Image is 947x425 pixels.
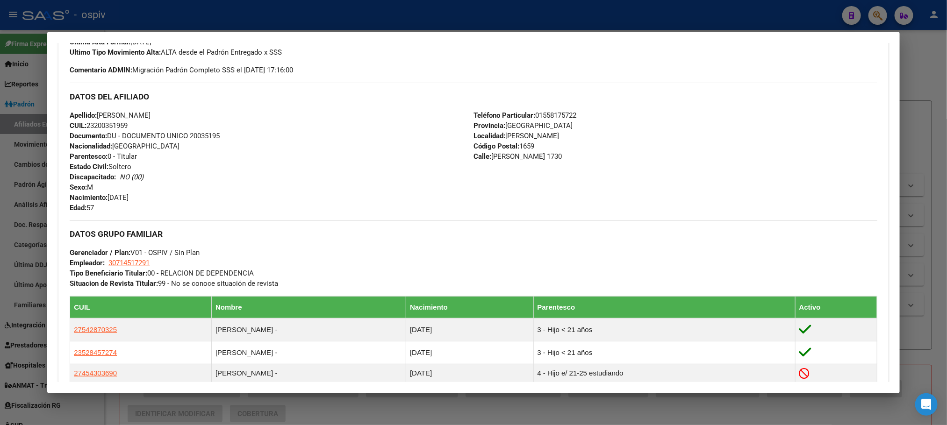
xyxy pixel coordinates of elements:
[70,173,116,181] strong: Discapacitado:
[70,248,130,257] strong: Gerenciador / Plan:
[473,111,576,120] span: 01558175722
[70,204,86,212] strong: Edad:
[915,393,938,416] div: Open Intercom Messenger
[70,142,179,150] span: [GEOGRAPHIC_DATA]
[70,152,137,161] span: 0 - Titular
[533,341,795,364] td: 3 - Hijo < 21 años
[70,111,151,120] span: [PERSON_NAME]
[473,121,505,130] strong: Provincia:
[70,65,293,75] span: Migración Padrón Completo SSS el [DATE] 17:16:00
[795,296,877,318] th: Activo
[70,193,108,202] strong: Nacimiento:
[473,152,562,161] span: [PERSON_NAME] 1730
[120,173,143,181] i: NO (00)
[70,48,161,57] strong: Ultimo Tipo Movimiento Alta:
[406,364,533,382] td: [DATE]
[70,92,877,102] h3: DATOS DEL AFILIADO
[70,111,97,120] strong: Apellido:
[70,163,131,171] span: Soltero
[70,204,94,212] span: 57
[533,318,795,341] td: 3 - Hijo < 21 años
[533,296,795,318] th: Parentesco
[70,229,877,239] h3: DATOS GRUPO FAMILIAR
[70,121,86,130] strong: CUIL:
[70,296,212,318] th: CUIL
[406,341,533,364] td: [DATE]
[212,341,406,364] td: [PERSON_NAME] -
[533,364,795,382] td: 4 - Hijo e/ 21-25 estudiando
[70,259,105,267] strong: Empleador:
[473,132,505,140] strong: Localidad:
[473,121,573,130] span: [GEOGRAPHIC_DATA]
[70,163,108,171] strong: Estado Civil:
[70,132,107,140] strong: Documento:
[74,348,117,356] span: 23528457274
[473,152,491,161] strong: Calle:
[212,318,406,341] td: [PERSON_NAME] -
[108,259,150,267] span: 30714517291
[473,111,535,120] strong: Teléfono Particular:
[70,279,158,288] strong: Situacion de Revista Titular:
[70,121,128,130] span: 23200351959
[74,369,117,377] span: 27454303690
[70,48,282,57] span: ALTA desde el Padrón Entregado x SSS
[406,318,533,341] td: [DATE]
[473,132,559,140] span: [PERSON_NAME]
[70,193,129,202] span: [DATE]
[212,364,406,382] td: [PERSON_NAME] -
[473,142,519,150] strong: Código Postal:
[406,296,533,318] th: Nacimiento
[70,269,147,277] strong: Tipo Beneficiario Titular:
[70,132,220,140] span: DU - DOCUMENTO UNICO 20035195
[70,183,93,191] span: M
[70,152,108,161] strong: Parentesco:
[74,326,117,333] span: 27542870325
[70,142,112,150] strong: Nacionalidad:
[70,66,132,74] strong: Comentario ADMIN:
[70,183,87,191] strong: Sexo:
[70,248,200,257] span: V01 - OSPIV / Sin Plan
[70,269,254,277] span: 00 - RELACION DE DEPENDENCIA
[70,279,278,288] span: 99 - No se conoce situación de revista
[473,142,534,150] span: 1659
[212,296,406,318] th: Nombre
